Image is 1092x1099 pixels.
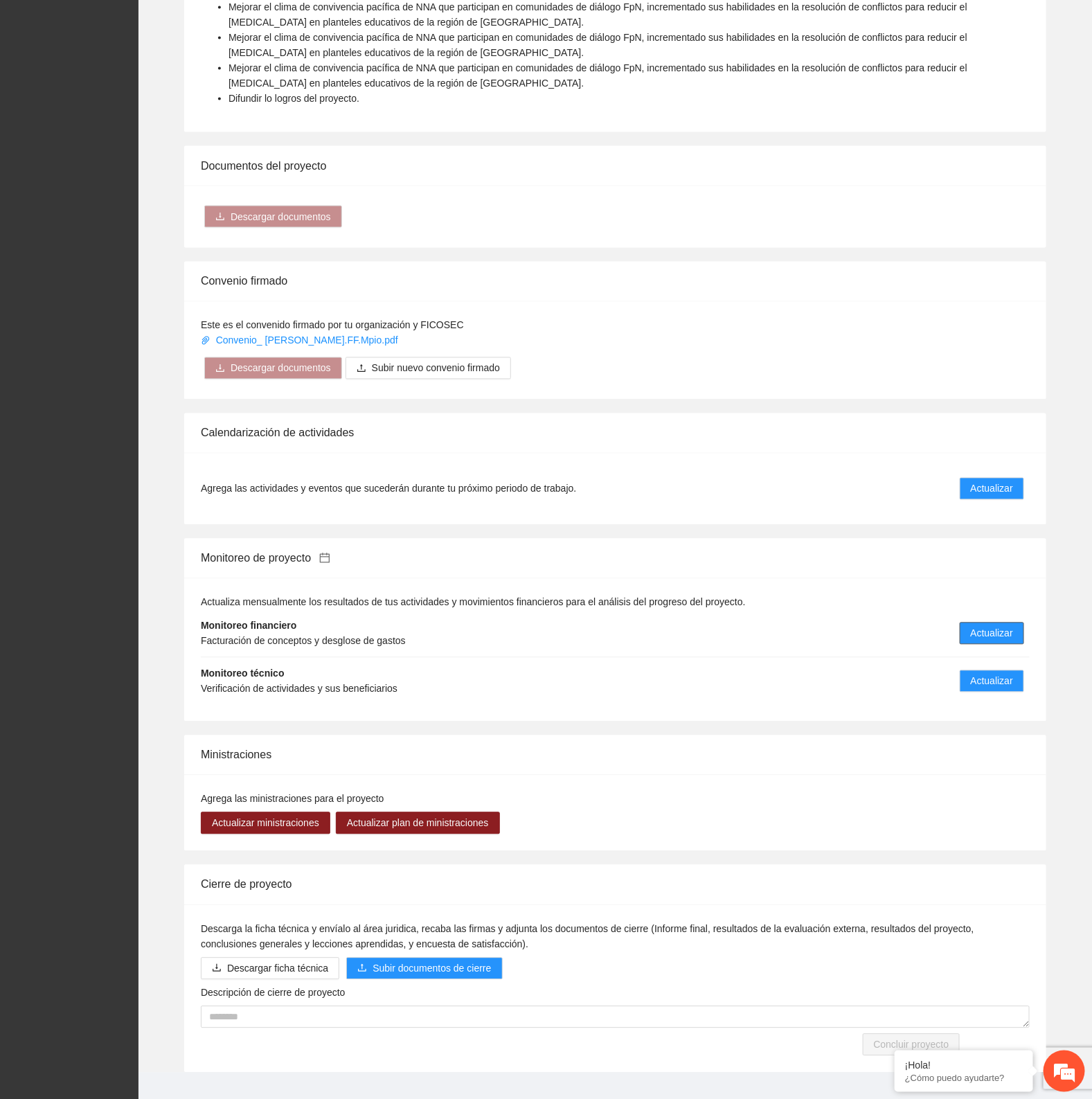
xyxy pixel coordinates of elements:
[201,481,576,497] span: Agrega las actividades y eventos que sucederán durante tu próximo periodo de trabajo.
[346,363,511,374] span: uploadSubir nuevo convenio firmado
[905,1073,1023,1083] p: ¿Cómo puedo ayudarte?
[905,1060,1023,1071] div: ¡Hola!
[80,185,191,325] span: Estamos en línea.
[229,32,967,58] span: Mejorar el clima de convivencia pacífica de NNA que participan en comunidades de diálogo FpN, inc...
[201,636,406,647] span: Facturación de conceptos y desglose de gastos
[863,1034,960,1056] button: Concluir proyecto
[229,1,967,28] span: Mejorar el clima de convivencia pacífica de NNA que participan en comunidades de diálogo FpN, inc...
[347,816,489,831] span: Actualizar plan de ministraciones
[231,361,331,376] span: Descargar documentos
[201,963,339,974] a: downloadDescargar ficha técnica
[201,320,464,331] span: Este es el convenido firmado por tu organización y FICOSEC
[229,93,359,104] span: Difundir lo logros del proyecto.
[201,958,339,980] button: downloadDescargar ficha técnica
[311,553,330,564] a: calendar
[960,478,1024,500] button: Actualizar
[346,963,502,974] span: uploadSubir documentos de cierre
[201,539,1030,578] div: Monitoreo de proyecto
[201,818,330,829] a: Actualizar ministraciones
[201,597,746,608] span: Actualiza mensualmente los resultados de tus actividades y movimientos financieros para el anális...
[201,146,1030,186] div: Documentos del proyecto
[201,794,384,805] span: Agrega las ministraciones para el proyecto
[357,364,366,375] span: upload
[346,958,502,980] button: uploadSubir documentos de cierre
[204,357,342,379] button: downloadDescargar documentos
[201,1006,1030,1028] textarea: Descripción de cierre de proyecto
[201,924,974,950] span: Descarga la ficha técnica y envíalo al área juridica, recaba las firmas y adjunta los documentos ...
[204,206,342,228] button: downloadDescargar documentos
[971,674,1013,689] span: Actualizar
[72,71,233,89] div: Chatee con nosotros ahora
[215,364,225,375] span: download
[201,336,211,346] span: paper-clip
[319,553,330,564] span: calendar
[201,262,1030,301] div: Convenio firmado
[960,623,1024,645] button: Actualizar
[212,816,319,831] span: Actualizar ministraciones
[229,62,967,89] span: Mejorar el clima de convivencia pacífica de NNA que participan en comunidades de diálogo FpN, inc...
[212,963,222,974] span: download
[201,683,397,695] span: Verificación de actividades y sus beneficiarios
[336,812,500,834] button: Actualizar plan de ministraciones
[336,818,500,829] a: Actualizar plan de ministraciones
[201,335,401,346] a: Convenio_ [PERSON_NAME].FF.Mpio.pdf
[201,413,1030,453] div: Calendarización de actividades
[201,985,346,1001] label: Descripción de cierre de proyecto
[201,812,330,834] button: Actualizar ministraciones
[201,735,1030,775] div: Ministraciones
[971,481,1013,497] span: Actualizar
[227,7,260,40] div: Minimizar ventana de chat en vivo
[201,668,285,679] strong: Monitoreo técnico
[201,865,1030,904] div: Cierre de proyecto
[227,961,328,976] span: Descargar ficha técnica
[7,378,264,427] textarea: Escriba su mensaje y pulse “Intro”
[215,212,225,223] span: download
[201,620,296,632] strong: Monitoreo financiero
[346,357,511,379] button: uploadSubir nuevo convenio firmado
[960,670,1024,693] button: Actualizar
[971,626,1013,641] span: Actualizar
[231,209,331,224] span: Descargar documentos
[372,361,500,376] span: Subir nuevo convenio firmado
